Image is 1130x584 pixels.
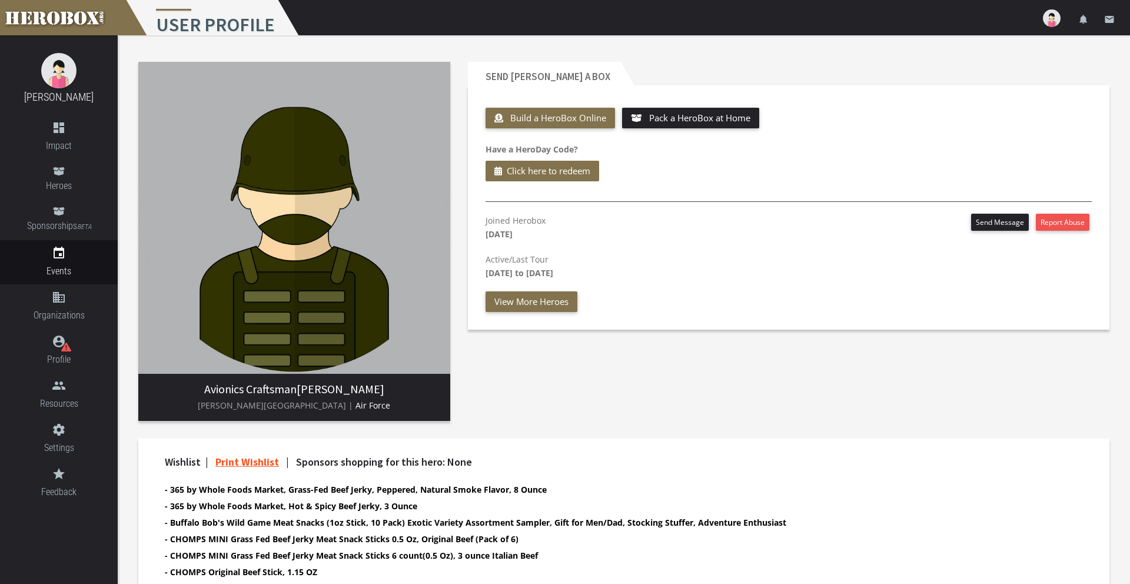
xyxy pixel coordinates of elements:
[165,499,1062,513] li: 365 by Whole Foods Market, Hot & Spicy Beef Jerky, 3 Ounce
[355,400,390,411] span: Air Force
[77,223,91,231] small: BETA
[204,381,297,396] span: Avionics Craftsman
[165,550,538,561] b: - CHOMPS MINI Grass Fed Beef Jerky Meat Snack Sticks 6 count(0.5 Oz), 3 ounce Italian Beef
[165,532,1062,546] li: CHOMPS MINI Grass Fed Beef Jerky Meat Snack Sticks 0.5 Oz, Original Beef (Pack of 6)
[1078,14,1089,25] i: notifications
[165,566,317,578] b: - CHOMPS Original Beef Stick, 1.15 OZ
[52,246,66,260] i: event
[486,108,615,128] button: Build a HeroBox Online
[1036,214,1089,231] button: Report Abuse
[165,565,1062,579] li: CHOMPS Original Beef Stick, 1.15 OZ
[971,214,1029,231] button: Send Message
[486,214,546,241] p: Joined Herobox
[507,164,590,178] span: Click here to redeem
[468,62,621,85] h2: Send [PERSON_NAME] a Box
[486,228,513,240] b: [DATE]
[165,500,417,512] b: - 365 by Whole Foods Market, Hot & Spicy Beef Jerky, 3 Ounce
[138,62,450,374] img: male.jpg
[296,455,472,469] span: Sponsors shopping for this hero: None
[468,62,1109,330] section: Send David a Box
[165,549,1062,562] li: CHOMPS MINI Grass Fed Beef Jerky Meat Snack Sticks 6 count(0.5 Oz), 3 ounce Italian Beef
[41,53,77,88] img: female.jpg
[165,483,1062,496] li: 365 by Whole Foods Market, Grass-Fed Beef Jerky, Peppered, Natural Smoke Flavor, 8 Ounce
[24,91,94,103] a: [PERSON_NAME]
[165,516,1062,529] li: Buffalo Bob's Wild Game Meat Snacks (1oz Stick, 10 Pack) Exotic Variety Assortment Sampler, Gift ...
[215,455,279,469] a: Print Wishlist
[486,267,553,278] b: [DATE] to [DATE]
[148,383,441,396] h3: [PERSON_NAME]
[1043,9,1061,27] img: user-image
[205,455,208,469] span: |
[1104,14,1115,25] i: email
[486,144,578,155] b: Have a HeroDay Code?
[165,484,547,495] b: - 365 by Whole Foods Market, Grass-Fed Beef Jerky, Peppered, Natural Smoke Flavor, 8 Ounce
[622,108,759,128] button: Pack a HeroBox at Home
[649,112,750,124] span: Pack a HeroBox at Home
[486,291,577,312] button: View More Heroes
[286,455,289,469] span: |
[486,253,1092,280] p: Active/Last Tour
[510,112,606,124] span: Build a HeroBox Online
[165,533,519,545] b: - CHOMPS MINI Grass Fed Beef Jerky Meat Snack Sticks 0.5 Oz, Original Beef (Pack of 6)
[486,161,599,181] button: Click here to redeem
[198,400,353,411] span: [PERSON_NAME][GEOGRAPHIC_DATA] |
[165,456,1062,468] h4: Wishlist
[165,517,786,528] b: - Buffalo Bob's Wild Game Meat Snacks (1oz Stick, 10 Pack) Exotic Variety Assortment Sampler, Gif...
